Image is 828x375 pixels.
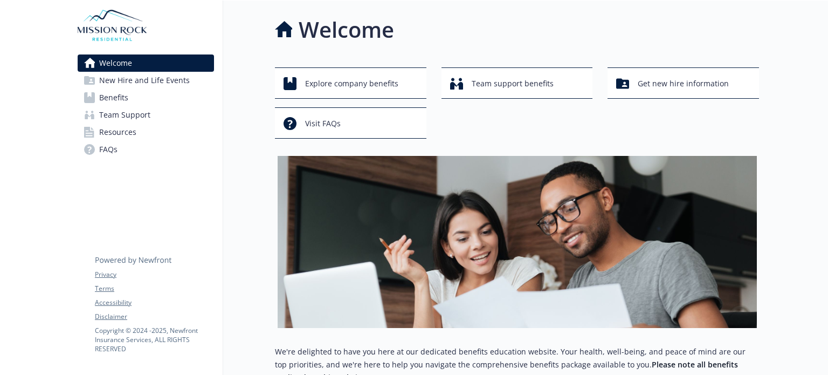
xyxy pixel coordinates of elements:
[95,270,213,279] a: Privacy
[99,72,190,89] span: New Hire and Life Events
[638,73,729,94] span: Get new hire information
[99,106,150,124] span: Team Support
[305,73,398,94] span: Explore company benefits
[99,89,128,106] span: Benefits
[78,89,214,106] a: Benefits
[99,54,132,72] span: Welcome
[99,141,118,158] span: FAQs
[78,54,214,72] a: Welcome
[278,156,757,328] img: overview page banner
[275,67,426,99] button: Explore company benefits
[95,284,213,294] a: Terms
[78,106,214,124] a: Team Support
[441,67,593,99] button: Team support benefits
[78,141,214,158] a: FAQs
[95,326,213,353] p: Copyright © 2024 - 2025 , Newfront Insurance Services, ALL RIGHTS RESERVED
[608,67,759,99] button: Get new hire information
[299,13,394,46] h1: Welcome
[305,113,341,134] span: Visit FAQs
[95,298,213,308] a: Accessibility
[472,73,554,94] span: Team support benefits
[95,312,213,322] a: Disclaimer
[78,72,214,89] a: New Hire and Life Events
[99,124,136,141] span: Resources
[78,124,214,141] a: Resources
[275,107,426,139] button: Visit FAQs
